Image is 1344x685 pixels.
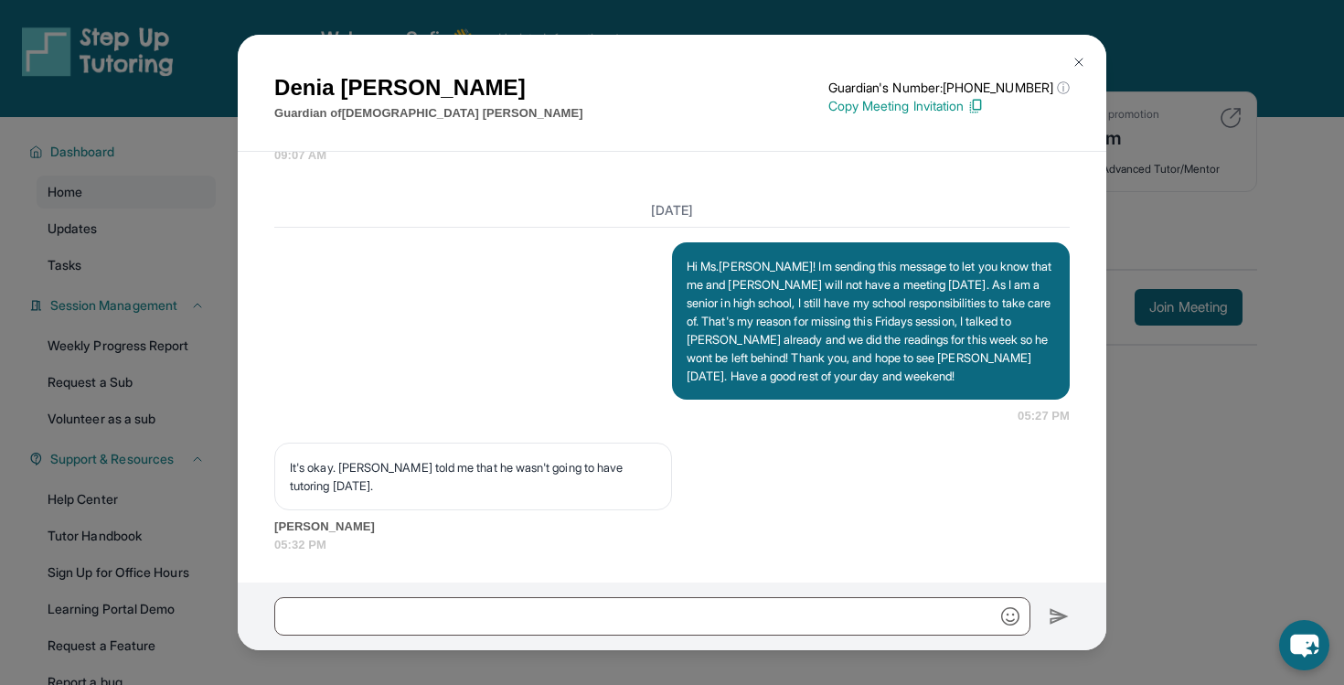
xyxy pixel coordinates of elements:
button: chat-button [1279,620,1329,670]
span: 05:32 PM [274,536,1070,554]
span: 09:07 AM [274,146,1070,165]
p: Guardian's Number: [PHONE_NUMBER] [828,79,1070,97]
span: [PERSON_NAME] [274,518,1070,536]
img: Emoji [1001,607,1019,626]
span: 05:27 PM [1018,407,1070,425]
p: Hi Ms.[PERSON_NAME]! Im sending this message to let you know that me and [PERSON_NAME] will not h... [687,257,1055,385]
img: Send icon [1049,605,1070,627]
p: Copy Meeting Invitation [828,97,1070,115]
img: Close Icon [1072,55,1086,70]
p: It's okay. [PERSON_NAME] told me that he wasn't going to have tutoring [DATE]. [290,458,656,495]
h1: Denia [PERSON_NAME] [274,71,583,104]
span: ⓘ [1057,79,1070,97]
h3: [DATE] [274,201,1070,219]
img: Copy Icon [967,98,984,114]
p: Guardian of [DEMOGRAPHIC_DATA] [PERSON_NAME] [274,104,583,123]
